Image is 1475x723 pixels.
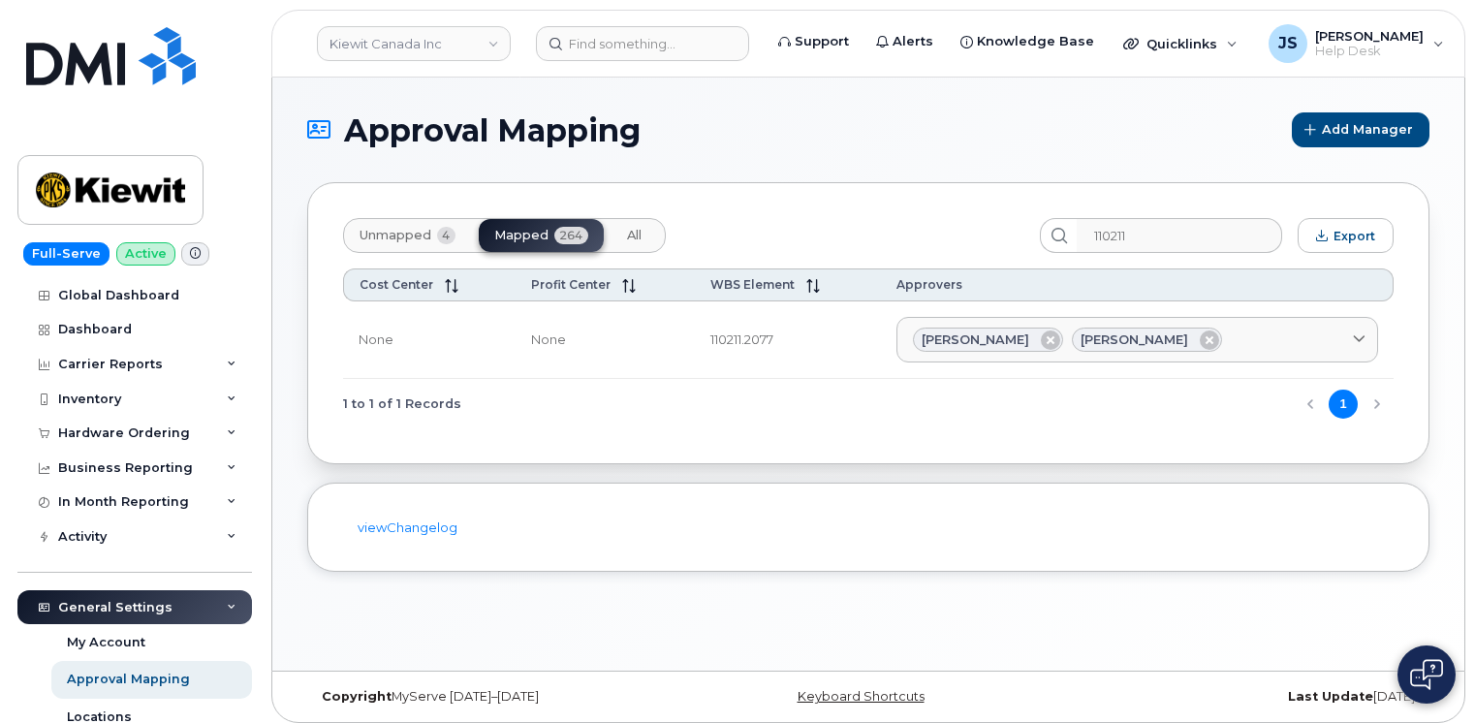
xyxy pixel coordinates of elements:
[322,689,392,704] strong: Copyright
[343,390,461,419] span: 1 to 1 of 1 Records
[1298,218,1394,253] button: Export
[1322,120,1413,139] span: Add Manager
[358,519,457,535] a: viewChangelog
[516,301,695,380] td: None
[360,228,431,243] span: Unmapped
[360,277,433,292] span: Cost Center
[437,227,455,244] span: 4
[307,689,681,705] div: MyServe [DATE]–[DATE]
[798,689,925,704] a: Keyboard Shortcuts
[896,317,1378,363] a: [PERSON_NAME][PERSON_NAME]
[1055,689,1429,705] div: [DATE]
[531,277,611,292] span: Profit Center
[1288,689,1373,704] strong: Last Update
[922,330,1029,349] span: [PERSON_NAME]
[344,113,641,147] span: Approval Mapping
[343,301,516,380] td: None
[695,301,880,380] td: 110211.2077
[1329,390,1358,419] button: Page 1
[1334,229,1375,243] span: Export
[1410,659,1443,690] img: Open chat
[1081,330,1188,349] span: [PERSON_NAME]
[896,277,962,292] span: Approvers
[710,277,795,292] span: WBS Element
[627,228,642,243] span: All
[1292,112,1429,147] button: Add Manager
[1077,218,1282,253] input: Search...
